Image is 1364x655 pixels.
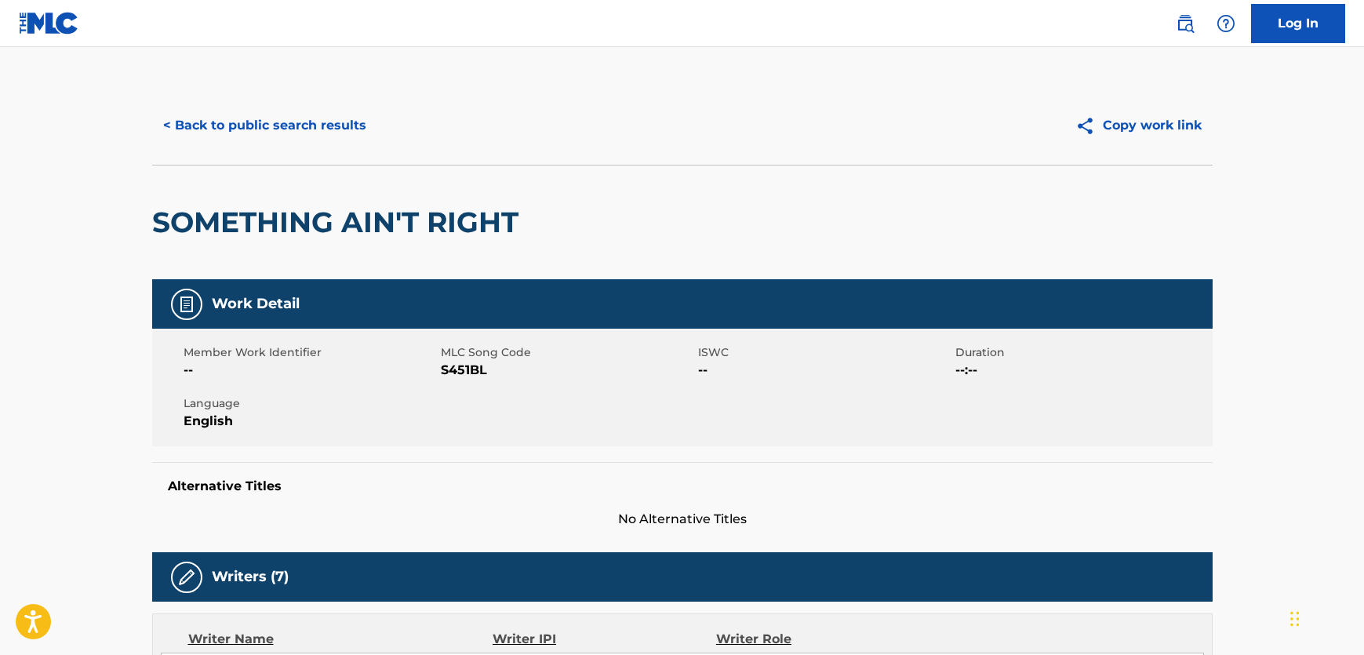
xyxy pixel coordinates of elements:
img: MLC Logo [19,12,79,35]
h5: Work Detail [212,295,300,313]
img: help [1217,14,1235,33]
h5: Alternative Titles [168,479,1197,494]
iframe: Chat Widget [1286,580,1364,655]
span: Language [184,395,437,412]
span: S451BL [441,361,694,380]
img: Work Detail [177,295,196,314]
img: Writers [177,568,196,587]
a: Public Search [1169,8,1201,39]
a: Log In [1251,4,1345,43]
span: Member Work Identifier [184,344,437,361]
div: Writer IPI [493,630,716,649]
span: No Alternative Titles [152,510,1213,529]
span: --:-- [955,361,1209,380]
h5: Writers (7) [212,568,289,586]
div: Help [1210,8,1242,39]
img: search [1176,14,1195,33]
span: -- [184,361,437,380]
div: Writer Role [716,630,919,649]
span: Duration [955,344,1209,361]
div: Drag [1290,595,1300,642]
button: < Back to public search results [152,106,377,145]
img: Copy work link [1075,116,1103,136]
span: MLC Song Code [441,344,694,361]
button: Copy work link [1064,106,1213,145]
h2: SOMETHING AIN'T RIGHT [152,205,526,240]
div: Writer Name [188,630,493,649]
span: English [184,412,437,431]
span: -- [698,361,951,380]
span: ISWC [698,344,951,361]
